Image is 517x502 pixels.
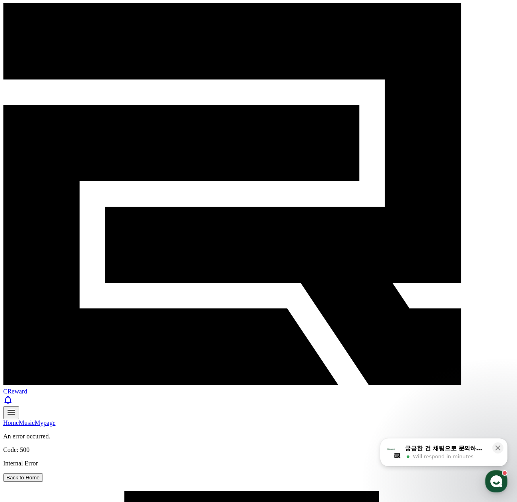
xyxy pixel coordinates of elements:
a: Settings [103,252,153,272]
span: Settings [118,264,137,270]
span: CReward [3,388,27,395]
span: Messages [66,264,89,271]
a: Home [3,419,19,426]
span: Home [20,264,34,270]
a: CReward [3,381,514,395]
a: Music [19,419,35,426]
button: Back to Home [3,473,43,482]
a: Mypage [35,419,55,426]
p: Internal Error [3,460,514,467]
a: Home [2,252,52,272]
p: Code: 500 [3,446,514,454]
a: Messages [52,252,103,272]
p: An error occurred. [3,433,514,440]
